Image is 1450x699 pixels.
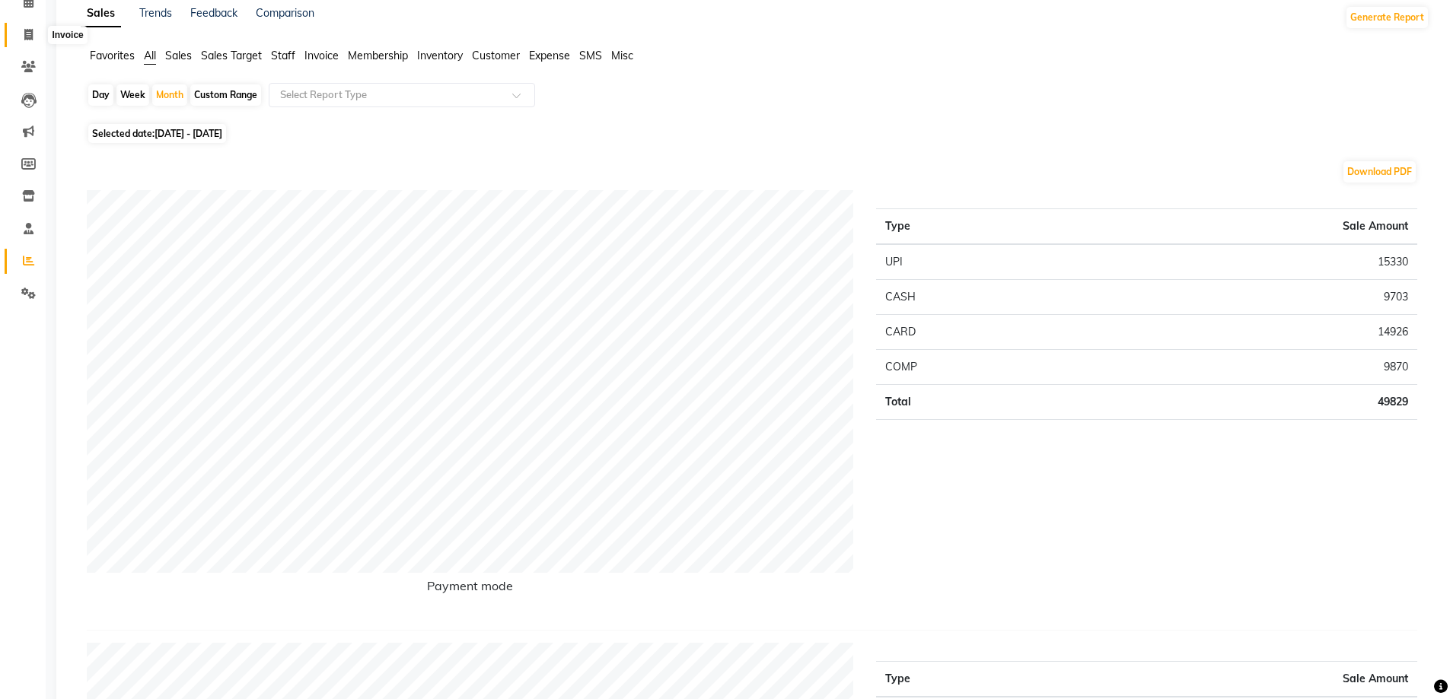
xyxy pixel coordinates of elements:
[579,49,602,62] span: SMS
[139,6,172,20] a: Trends
[1079,385,1417,420] td: 49829
[611,49,633,62] span: Misc
[271,49,295,62] span: Staff
[1343,161,1416,183] button: Download PDF
[417,49,463,62] span: Inventory
[87,579,853,599] h6: Payment mode
[876,244,1079,280] td: UPI
[1079,280,1417,315] td: 9703
[876,385,1079,420] td: Total
[88,84,113,106] div: Day
[116,84,149,106] div: Week
[876,315,1079,350] td: CARD
[876,350,1079,385] td: COMP
[1079,244,1417,280] td: 15330
[1346,7,1428,28] button: Generate Report
[152,84,187,106] div: Month
[256,6,314,20] a: Comparison
[90,49,135,62] span: Favorites
[876,280,1079,315] td: CASH
[1079,315,1417,350] td: 14926
[155,128,222,139] span: [DATE] - [DATE]
[876,209,1079,245] th: Type
[304,49,339,62] span: Invoice
[201,49,262,62] span: Sales Target
[876,662,1175,697] th: Type
[472,49,520,62] span: Customer
[529,49,570,62] span: Expense
[190,84,261,106] div: Custom Range
[88,124,226,143] span: Selected date:
[165,49,192,62] span: Sales
[190,6,237,20] a: Feedback
[1079,209,1417,245] th: Sale Amount
[1175,662,1417,697] th: Sale Amount
[1079,350,1417,385] td: 9870
[348,49,408,62] span: Membership
[48,26,87,44] div: Invoice
[144,49,156,62] span: All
